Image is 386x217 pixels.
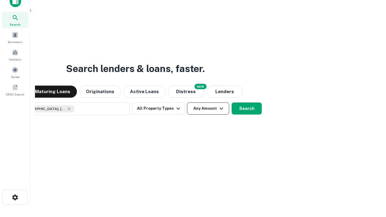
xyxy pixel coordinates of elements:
[2,29,28,46] a: Borrowers
[207,86,243,98] button: Lenders
[2,82,28,98] a: SREO Search
[10,22,21,27] span: Search
[195,84,207,89] div: NEW
[123,86,166,98] button: Active Loans
[2,12,28,28] a: Search
[66,61,205,76] h3: Search lenders & loans, faster.
[28,86,77,98] button: Maturing Loans
[356,169,386,198] iframe: Chat Widget
[20,106,65,112] span: [GEOGRAPHIC_DATA], [GEOGRAPHIC_DATA], [GEOGRAPHIC_DATA]
[232,102,262,115] button: Search
[8,39,22,44] span: Borrowers
[187,102,229,115] button: Any Amount
[6,92,24,97] span: SREO Search
[79,86,121,98] button: Originations
[9,57,21,62] span: Contacts
[9,102,130,115] button: [GEOGRAPHIC_DATA], [GEOGRAPHIC_DATA], [GEOGRAPHIC_DATA]
[132,102,185,115] button: All Property Types
[2,47,28,63] a: Contacts
[168,86,204,98] button: Search distressed loans with lien and other non-mortgage details.
[2,64,28,80] a: Saved
[11,74,20,79] span: Saved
